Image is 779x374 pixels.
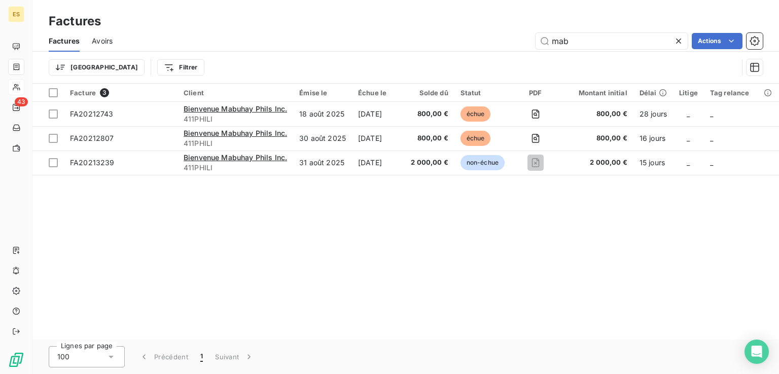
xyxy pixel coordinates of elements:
td: 31 août 2025 [293,151,352,175]
td: 30 août 2025 [293,126,352,151]
button: [GEOGRAPHIC_DATA] [49,59,145,76]
span: Bienvenue Mabuhay Phils Inc. [184,104,287,113]
span: _ [687,158,690,167]
td: 18 août 2025 [293,102,352,126]
span: Avoirs [92,36,113,46]
div: Open Intercom Messenger [745,340,769,364]
span: 1 [200,352,203,362]
button: Actions [692,33,742,49]
div: Statut [461,89,505,97]
td: [DATE] [352,126,405,151]
span: 411PHILI [184,138,287,148]
td: [DATE] [352,151,405,175]
td: 16 jours [633,126,673,151]
span: 43 [15,97,28,106]
span: 100 [57,352,69,362]
div: ES [8,6,24,22]
span: 800,00 € [566,109,627,119]
img: Logo LeanPay [8,352,24,368]
span: _ [710,158,713,167]
span: 800,00 € [411,133,448,143]
span: Bienvenue Mabuhay Phils Inc. [184,129,287,137]
span: 800,00 € [411,109,448,119]
div: Délai [640,89,667,97]
span: _ [687,109,690,118]
button: Précédent [133,346,194,367]
span: Factures [49,36,80,46]
span: échue [461,106,491,122]
span: _ [710,109,713,118]
span: 2 000,00 € [566,158,627,168]
div: PDF [517,89,554,97]
div: Tag relance [710,89,774,97]
span: FA20213239 [70,158,115,167]
td: 15 jours [633,151,673,175]
td: 28 jours [633,102,673,126]
span: 2 000,00 € [411,158,448,168]
span: 800,00 € [566,133,627,143]
input: Rechercher [536,33,688,49]
span: FA20212743 [70,109,114,118]
span: 411PHILI [184,114,287,124]
span: _ [710,134,713,142]
span: 3 [100,88,109,97]
span: échue [461,131,491,146]
div: Émise le [299,89,346,97]
span: Bienvenue Mabuhay Phils Inc. [184,153,287,162]
span: Facture [70,89,96,97]
div: Solde dû [411,89,448,97]
div: Échue le [358,89,399,97]
button: Suivant [209,346,260,367]
div: Montant initial [566,89,627,97]
div: Litige [679,89,698,97]
span: 411PHILI [184,163,287,173]
span: non-échue [461,155,505,170]
span: _ [687,134,690,142]
h3: Factures [49,12,101,30]
td: [DATE] [352,102,405,126]
div: Client [184,89,287,97]
button: Filtrer [157,59,204,76]
span: FA20212807 [70,134,114,142]
button: 1 [194,346,209,367]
